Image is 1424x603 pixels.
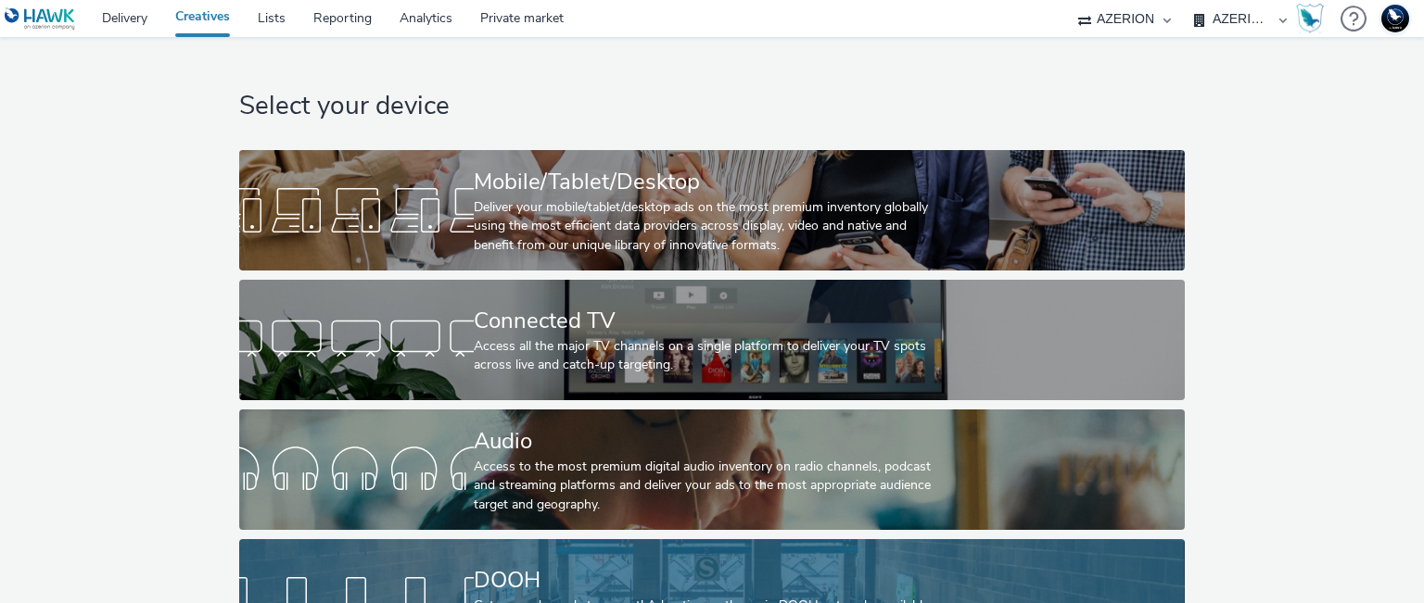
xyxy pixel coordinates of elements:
div: Mobile/Tablet/Desktop [474,166,943,198]
a: Connected TVAccess all the major TV channels on a single platform to deliver your TV spots across... [239,280,1184,400]
div: Access all the major TV channels on a single platform to deliver your TV spots across live and ca... [474,337,943,375]
div: DOOH [474,564,943,597]
div: Audio [474,425,943,458]
img: Support Hawk [1381,5,1409,32]
div: Deliver your mobile/tablet/desktop ads on the most premium inventory globally using the most effi... [474,198,943,255]
img: Hawk Academy [1296,4,1324,33]
a: AudioAccess to the most premium digital audio inventory on radio channels, podcast and streaming ... [239,409,1184,530]
a: Mobile/Tablet/DesktopDeliver your mobile/tablet/desktop ads on the most premium inventory globall... [239,150,1184,270]
div: Access to the most premium digital audio inventory on radio channels, podcast and streaming platf... [474,458,943,514]
div: Connected TV [474,305,943,337]
a: Hawk Academy [1296,4,1331,33]
img: undefined Logo [5,7,76,31]
h1: Select your device [239,89,1184,124]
